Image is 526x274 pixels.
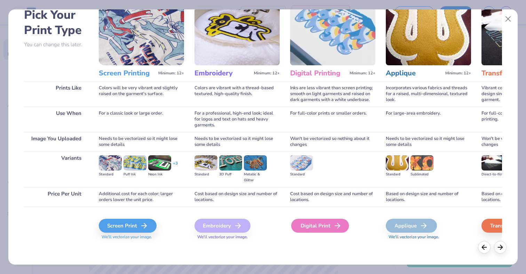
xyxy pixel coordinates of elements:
[99,69,156,78] h3: Screen Printing
[386,155,409,171] img: Standard
[445,71,471,76] span: Minimum: 12+
[481,155,504,171] img: Direct-to-film
[194,81,280,107] div: Colors are vibrant with a thread-based textured, high-quality finish.
[24,7,88,38] h2: Pick Your Print Type
[386,172,409,177] div: Standard
[481,172,504,177] div: Direct-to-film
[99,107,184,132] div: For a classic look or large order.
[99,187,184,207] div: Additional cost for each color; larger orders lower the unit price.
[99,81,184,107] div: Colors will be very vibrant and slightly raised on the garment's surface.
[194,107,280,132] div: For a professional, high-end look; ideal for logos and text on hats and heavy garments.
[148,155,171,171] img: Neon Ink
[194,219,250,233] div: Embroidery
[386,132,471,151] div: Needs to be vectorized so it might lose some details
[194,187,280,207] div: Cost based on design size and number of locations.
[99,155,122,171] img: Standard
[148,172,171,177] div: Neon Ink
[290,132,375,151] div: Won't be vectorized so nothing about it changes
[194,155,217,171] img: Standard
[173,160,178,172] div: + 3
[350,71,375,76] span: Minimum: 12+
[386,107,471,132] div: For large-area embroidery.
[290,155,313,171] img: Standard
[219,172,242,177] div: 3D Puff
[386,219,437,233] div: Applique
[244,172,267,183] div: Metallic & Glitter
[290,172,313,177] div: Standard
[123,172,146,177] div: Puff Ink
[24,42,88,48] p: You can change this later.
[254,71,280,76] span: Minimum: 12+
[502,13,515,26] button: Close
[24,132,88,151] div: Image You Uploaded
[290,187,375,207] div: Cost based on design size and number of locations.
[194,69,251,78] h3: Embroidery
[99,234,184,240] span: We'll vectorize your image.
[291,219,349,233] div: Digital Print
[219,155,242,171] img: 3D Puff
[244,155,267,171] img: Metallic & Glitter
[290,107,375,132] div: For full-color prints or smaller orders.
[194,132,280,151] div: Needs to be vectorized so it might lose some details
[123,155,146,171] img: Puff Ink
[386,234,471,240] span: We'll vectorize your image.
[411,155,433,171] img: Sublimated
[194,172,217,177] div: Standard
[194,234,280,240] span: We'll vectorize your image.
[24,187,88,207] div: Price Per Unit
[290,81,375,107] div: Inks are less vibrant than screen printing; smooth on light garments and raised on dark garments ...
[158,71,184,76] span: Minimum: 12+
[386,69,443,78] h3: Applique
[99,172,122,177] div: Standard
[386,81,471,107] div: Incorporates various fabrics and threads for a raised, multi-dimensional, textured look.
[24,151,88,187] div: Variants
[99,132,184,151] div: Needs to be vectorized so it might lose some details
[24,81,88,107] div: Prints Like
[24,107,88,132] div: Use When
[411,172,433,177] div: Sublimated
[386,187,471,207] div: Based on design size and number of locations.
[99,219,157,233] div: Screen Print
[290,69,347,78] h3: Digital Printing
